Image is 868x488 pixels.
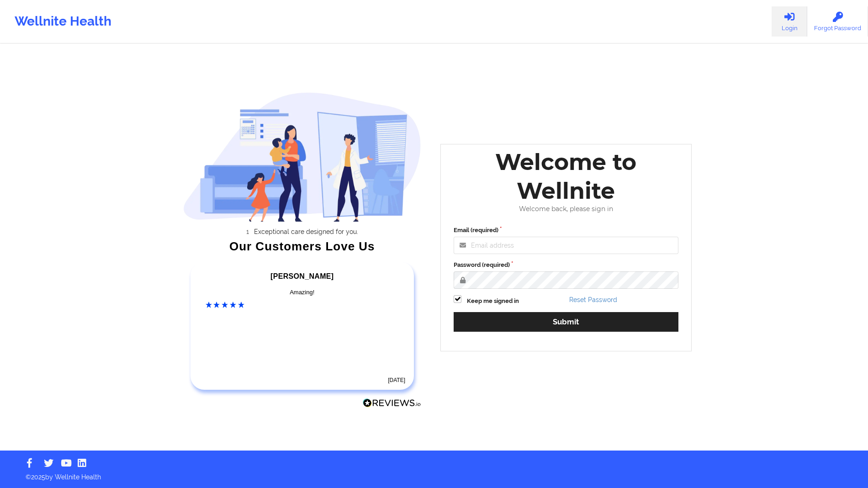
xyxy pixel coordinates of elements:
label: Email (required) [454,226,678,235]
li: Exceptional care designed for you. [191,228,421,235]
div: Welcome to Wellnite [447,148,685,205]
label: Password (required) [454,260,678,270]
div: Our Customers Love Us [183,242,422,251]
div: Amazing! [206,288,399,297]
a: Reset Password [569,296,617,303]
img: wellnite-auth-hero_200.c722682e.png [183,92,422,221]
span: [PERSON_NAME] [270,272,333,280]
div: Welcome back, please sign in [447,205,685,213]
a: Login [772,6,807,37]
time: [DATE] [388,377,405,383]
button: Submit [454,312,678,332]
label: Keep me signed in [467,297,519,306]
input: Email address [454,237,678,254]
img: Reviews.io Logo [363,398,421,408]
a: Forgot Password [807,6,868,37]
a: Reviews.io Logo [363,398,421,410]
p: © 2025 by Wellnite Health [19,466,849,482]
